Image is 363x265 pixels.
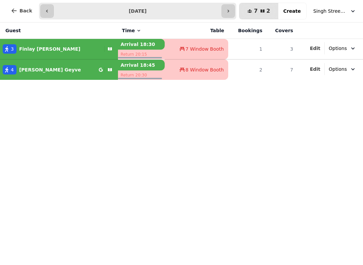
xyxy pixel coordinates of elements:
span: Singh Street Bruntsfield [313,8,347,14]
button: Options [325,42,360,54]
span: 7 [254,8,257,14]
p: Finlay [PERSON_NAME] [19,46,80,52]
button: Back [5,3,38,19]
td: 2 [228,59,267,80]
p: Return 20:30 [118,70,165,80]
td: 3 [267,39,297,60]
span: 8 Window Booth [186,66,224,73]
span: Back [19,8,32,13]
span: Edit [310,67,320,71]
td: 1 [228,39,267,60]
span: 3 [11,46,14,52]
span: Time [122,27,135,34]
span: Options [329,66,347,72]
button: Options [325,63,360,75]
p: Arrival 18:45 [118,60,165,70]
button: Time [122,27,142,34]
p: Arrival 18:30 [118,39,165,50]
p: Return 20:15 [118,50,165,59]
span: 7 Window Booth [186,46,224,52]
span: 2 [267,8,270,14]
button: Create [278,3,306,19]
th: Covers [267,22,297,39]
span: Create [283,9,301,13]
span: Options [329,45,347,52]
span: Edit [310,46,320,51]
p: [PERSON_NAME] Geyve [19,66,81,73]
th: Table [165,22,228,39]
button: Edit [310,66,320,72]
button: Singh Street Bruntsfield [309,5,360,17]
span: 4 [11,66,14,73]
button: Edit [310,45,320,52]
td: 7 [267,59,297,80]
button: 72 [239,3,278,19]
th: Bookings [228,22,267,39]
